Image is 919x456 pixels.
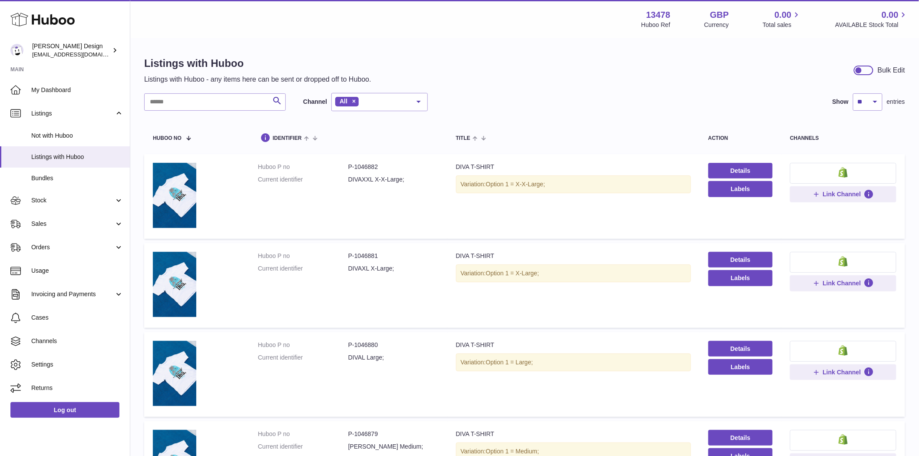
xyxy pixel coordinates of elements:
span: Cases [31,314,123,322]
div: Bulk Edit [878,66,905,75]
span: Invoicing and Payments [31,290,114,298]
span: Stock [31,196,114,205]
a: Details [708,341,773,357]
span: Sales [31,220,114,228]
div: Huboo Ref [641,21,671,29]
h1: Listings with Huboo [144,56,371,70]
img: DIVA T-SHIRT [153,252,196,317]
img: shopify-small.png [839,345,848,356]
span: Settings [31,360,123,369]
strong: 13478 [646,9,671,21]
button: Labels [708,270,773,286]
dd: DIVAXL X-Large; [348,264,439,273]
span: All [340,98,347,105]
dt: Huboo P no [258,252,348,260]
dd: P-1046879 [348,430,439,438]
button: Labels [708,181,773,197]
span: Link Channel [823,368,861,376]
span: 0.00 [775,9,792,21]
button: Link Channel [790,275,896,291]
dd: DIVAXXL X-X-Large; [348,175,439,184]
div: channels [790,135,896,141]
div: DIVA T-SHIRT [456,341,691,349]
button: Link Channel [790,364,896,380]
button: Labels [708,359,773,375]
img: DIVA T-SHIRT [153,341,196,406]
span: [EMAIL_ADDRESS][DOMAIN_NAME] [32,51,128,58]
div: DIVA T-SHIRT [456,163,691,171]
span: Returns [31,384,123,392]
div: Variation: [456,175,691,193]
span: identifier [273,135,302,141]
span: Listings with Huboo [31,153,123,161]
dd: P-1046880 [348,341,439,349]
dd: P-1046882 [348,163,439,171]
p: Listings with Huboo - any items here can be sent or dropped off to Huboo. [144,75,371,84]
span: Not with Huboo [31,132,123,140]
span: Option 1 = Large; [486,359,533,366]
img: shopify-small.png [839,256,848,267]
dd: DIVAL Large; [348,354,439,362]
span: Total sales [763,21,801,29]
div: Currency [704,21,729,29]
div: action [708,135,773,141]
span: Option 1 = X-Large; [486,270,539,277]
img: internalAdmin-13478@internal.huboo.com [10,44,23,57]
a: Log out [10,402,119,418]
dd: P-1046881 [348,252,439,260]
div: DIVA T-SHIRT [456,430,691,438]
img: shopify-small.png [839,434,848,445]
span: AVAILABLE Stock Total [835,21,909,29]
dt: Current identifier [258,175,348,184]
dt: Current identifier [258,264,348,273]
span: Usage [31,267,123,275]
dt: Huboo P no [258,163,348,171]
label: Channel [303,98,327,106]
span: Option 1 = X-X-Large; [486,181,545,188]
span: 0.00 [882,9,899,21]
a: Details [708,163,773,178]
strong: GBP [710,9,729,21]
label: Show [833,98,849,106]
span: Huboo no [153,135,182,141]
a: Details [708,430,773,446]
dt: Current identifier [258,443,348,451]
div: Variation: [456,264,691,282]
div: [PERSON_NAME] Design [32,42,110,59]
button: Link Channel [790,186,896,202]
dd: [PERSON_NAME] Medium; [348,443,439,451]
span: entries [887,98,905,106]
a: 0.00 Total sales [763,9,801,29]
span: Channels [31,337,123,345]
a: 0.00 AVAILABLE Stock Total [835,9,909,29]
span: Listings [31,109,114,118]
span: Option 1 = Medium; [486,448,539,455]
div: Variation: [456,354,691,371]
span: Link Channel [823,279,861,287]
span: Link Channel [823,190,861,198]
span: title [456,135,470,141]
dt: Huboo P no [258,430,348,438]
div: DIVA T-SHIRT [456,252,691,260]
dt: Huboo P no [258,341,348,349]
span: My Dashboard [31,86,123,94]
span: Orders [31,243,114,251]
img: DIVA T-SHIRT [153,163,196,228]
a: Details [708,252,773,268]
span: Bundles [31,174,123,182]
dt: Current identifier [258,354,348,362]
img: shopify-small.png [839,167,848,178]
